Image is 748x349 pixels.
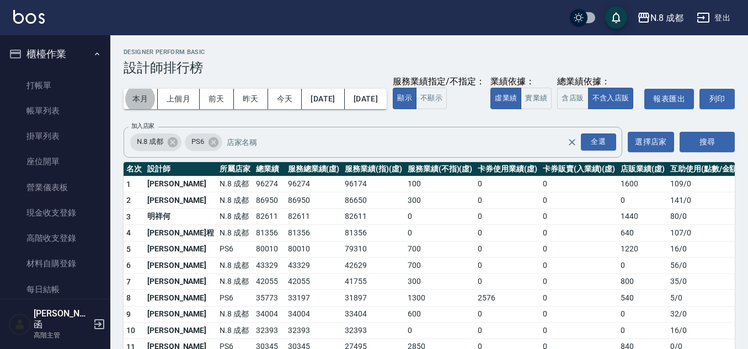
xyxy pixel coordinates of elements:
[217,225,253,241] td: N.8 成都
[416,88,447,109] button: 不顯示
[13,10,45,24] img: Logo
[633,7,688,29] button: N.8 成都
[540,208,618,225] td: 0
[393,76,485,88] div: 服務業績指定/不指定：
[217,162,253,176] th: 所屬店家
[145,192,217,209] td: [PERSON_NAME]
[667,192,742,209] td: 141 / 0
[540,273,618,290] td: 0
[145,208,217,225] td: 明祥何
[285,225,343,241] td: 81356
[126,180,131,189] span: 1
[126,261,131,270] span: 6
[145,176,217,192] td: [PERSON_NAME]
[581,133,616,151] div: 全選
[475,176,540,192] td: 0
[253,208,285,225] td: 82611
[253,323,285,339] td: 32393
[285,208,343,225] td: 82611
[4,149,106,174] a: 座位開單
[667,273,742,290] td: 35 / 0
[342,290,405,307] td: 31897
[667,162,742,176] th: 互助使用(點數/金額)
[217,208,253,225] td: N.8 成都
[126,196,131,205] span: 2
[345,89,387,109] button: [DATE]
[253,257,285,274] td: 43329
[200,89,234,109] button: 前天
[285,273,343,290] td: 42055
[405,208,475,225] td: 0
[285,192,343,209] td: 86950
[145,257,217,274] td: [PERSON_NAME]
[217,192,253,209] td: N.8 成都
[145,162,217,176] th: 設計師
[130,136,170,147] span: N.8 成都
[342,208,405,225] td: 82611
[4,175,106,200] a: 營業儀表板
[217,176,253,192] td: N.8 成都
[521,88,552,109] button: 實業績
[667,176,742,192] td: 109 / 0
[4,277,106,302] a: 每日結帳
[342,162,405,176] th: 服務業績(指)(虛)
[145,306,217,323] td: [PERSON_NAME]
[405,225,475,241] td: 0
[342,273,405,290] td: 41755
[253,306,285,323] td: 34004
[618,323,667,339] td: 0
[618,306,667,323] td: 0
[540,225,618,241] td: 0
[405,162,475,176] th: 服務業績(不指)(虛)
[253,176,285,192] td: 96274
[628,132,674,152] button: 選擇店家
[618,176,667,192] td: 1600
[342,241,405,257] td: 79310
[475,290,540,307] td: 2576
[667,225,742,241] td: 107 / 0
[540,257,618,274] td: 0
[285,290,343,307] td: 33197
[145,290,217,307] td: [PERSON_NAME]
[342,323,405,339] td: 32393
[405,273,475,290] td: 300
[667,306,742,323] td: 32 / 0
[618,208,667,225] td: 1440
[285,162,343,176] th: 服務總業績(虛)
[145,323,217,339] td: [PERSON_NAME]
[475,273,540,290] td: 0
[253,290,285,307] td: 35773
[540,306,618,323] td: 0
[217,257,253,274] td: N.8 成都
[158,89,200,109] button: 上個月
[285,323,343,339] td: 32393
[342,225,405,241] td: 81356
[253,162,285,176] th: 總業績
[667,290,742,307] td: 5 / 0
[34,308,90,330] h5: [PERSON_NAME]函
[253,192,285,209] td: 86950
[34,330,90,340] p: 高階主管
[4,225,106,251] a: 高階收支登錄
[4,40,106,68] button: 櫃檯作業
[490,88,521,109] button: 虛業績
[475,225,540,241] td: 0
[540,241,618,257] td: 0
[342,192,405,209] td: 86650
[650,11,683,25] div: N.8 成都
[145,241,217,257] td: [PERSON_NAME]
[475,162,540,176] th: 卡券使用業績(虛)
[185,133,222,151] div: PS6
[9,313,31,335] img: Person
[145,225,217,241] td: [PERSON_NAME]程
[667,208,742,225] td: 80 / 0
[393,88,416,109] button: 顯示
[475,241,540,257] td: 0
[126,277,131,286] span: 7
[692,8,735,28] button: 登出
[285,257,343,274] td: 43329
[124,60,735,76] h3: 設計師排行榜
[253,225,285,241] td: 81356
[217,323,253,339] td: N.8 成都
[680,132,735,152] button: 搜尋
